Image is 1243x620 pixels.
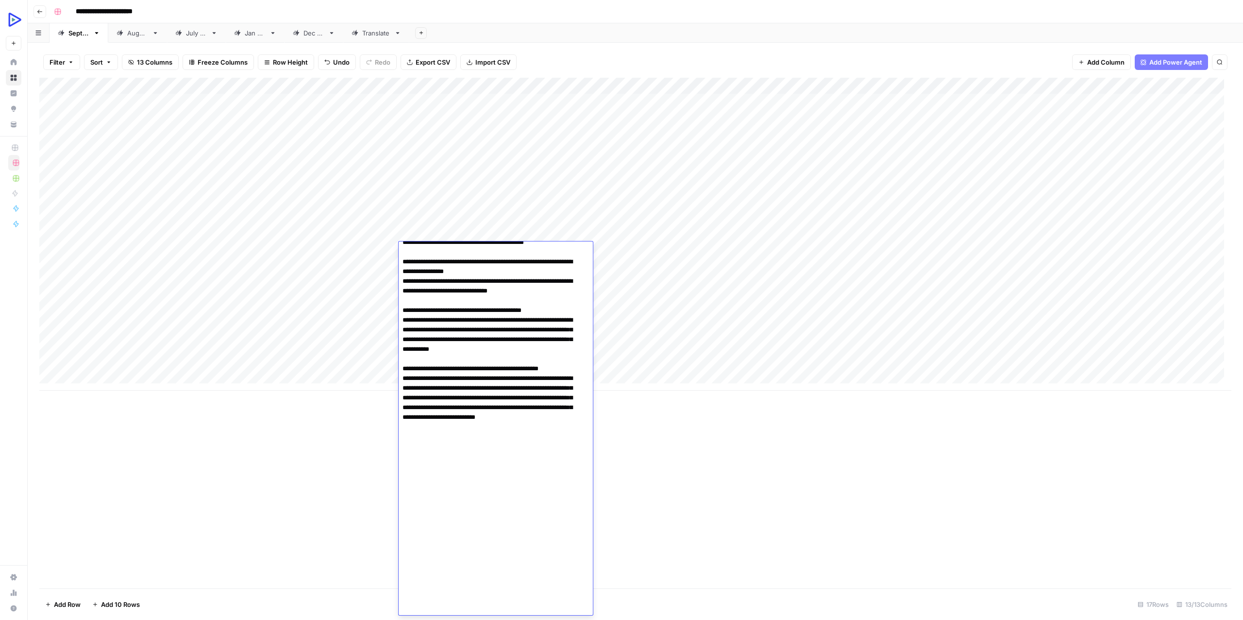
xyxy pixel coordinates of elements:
[68,28,89,38] div: [DATE]
[39,597,86,612] button: Add Row
[6,569,21,585] a: Settings
[273,57,308,67] span: Row Height
[183,54,254,70] button: Freeze Columns
[6,117,21,132] a: Your Data
[1173,597,1231,612] div: 13/13 Columns
[54,600,81,609] span: Add Row
[186,28,207,38] div: [DATE]
[101,600,140,609] span: Add 10 Rows
[86,597,146,612] button: Add 10 Rows
[127,28,148,38] div: [DATE]
[6,54,21,70] a: Home
[343,23,409,43] a: Translate
[1072,54,1131,70] button: Add Column
[416,57,450,67] span: Export CSV
[1134,597,1173,612] div: 17 Rows
[460,54,517,70] button: Import CSV
[475,57,510,67] span: Import CSV
[245,28,266,38] div: [DATE]
[1149,57,1202,67] span: Add Power Agent
[303,28,324,38] div: [DATE]
[84,54,118,70] button: Sort
[318,54,356,70] button: Undo
[6,11,23,29] img: OpenReplay Logo
[360,54,397,70] button: Redo
[43,54,80,70] button: Filter
[6,8,21,32] button: Workspace: OpenReplay
[6,86,21,101] a: Insights
[6,101,21,117] a: Opportunities
[258,54,314,70] button: Row Height
[6,585,21,601] a: Usage
[122,54,179,70] button: 13 Columns
[90,57,103,67] span: Sort
[401,54,456,70] button: Export CSV
[285,23,343,43] a: [DATE]
[137,57,172,67] span: 13 Columns
[226,23,285,43] a: [DATE]
[50,57,65,67] span: Filter
[6,70,21,86] a: Browse
[167,23,226,43] a: [DATE]
[375,57,390,67] span: Redo
[362,28,390,38] div: Translate
[1135,54,1208,70] button: Add Power Agent
[108,23,167,43] a: [DATE]
[198,57,248,67] span: Freeze Columns
[50,23,108,43] a: [DATE]
[1087,57,1125,67] span: Add Column
[6,601,21,616] button: Help + Support
[333,57,350,67] span: Undo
